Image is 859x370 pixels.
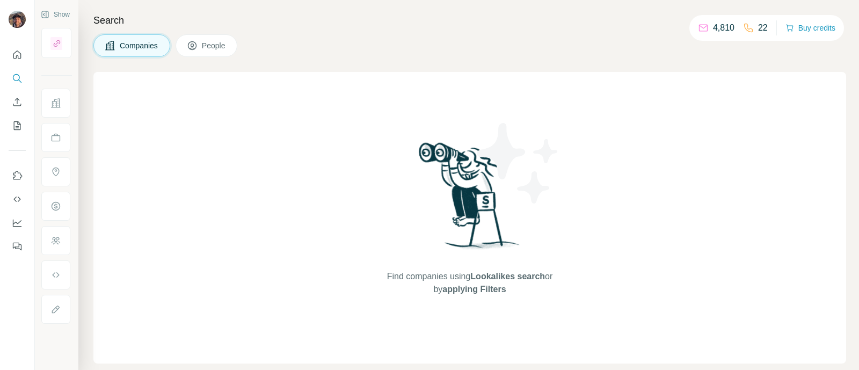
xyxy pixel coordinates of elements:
button: Use Surfe on LinkedIn [9,166,26,185]
img: Avatar [9,11,26,28]
button: Search [9,69,26,88]
span: People [202,40,227,51]
button: Quick start [9,45,26,64]
span: applying Filters [442,285,506,294]
span: Lookalikes search [470,272,545,281]
p: 4,810 [713,21,734,34]
button: My lists [9,116,26,135]
img: Surfe Illustration - Stars [470,115,566,212]
h4: Search [93,13,846,28]
button: Dashboard [9,213,26,233]
button: Show [33,6,77,23]
span: Companies [120,40,159,51]
span: Find companies using or by [384,270,556,296]
button: Enrich CSV [9,92,26,112]
p: 22 [758,21,768,34]
button: Use Surfe API [9,190,26,209]
img: Surfe Illustration - Woman searching with binoculars [414,140,526,259]
button: Feedback [9,237,26,256]
button: Buy credits [785,20,835,35]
